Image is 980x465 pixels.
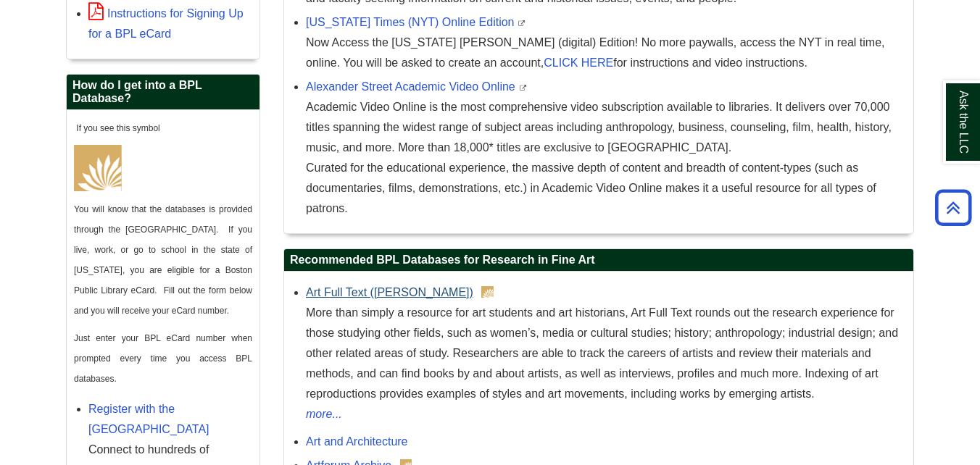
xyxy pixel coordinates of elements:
i: This link opens in a new window [518,85,527,91]
a: more... [306,404,906,424]
a: Instructions for Signing Up for a BPL eCard [88,7,244,40]
div: Academic Video Online is the most comprehensive video subscription available to libraries. It del... [306,97,906,219]
h2: How do I get into a BPL Database? [67,75,259,110]
span: If you see this symbol [74,123,160,133]
a: Alexander Street Academic Video Online [306,80,515,93]
span: You will know that the databases is provided through the [GEOGRAPHIC_DATA]. If you live, work, or... [74,204,252,316]
a: Art and Architecture [306,435,408,448]
img: Boston Public Library Logo [74,145,122,191]
a: CLICK HERE [544,56,613,69]
a: Register with the [GEOGRAPHIC_DATA] [88,403,209,435]
h2: Recommended BPL Databases for Research in Fine Art [284,249,913,272]
a: Art Full Text ([PERSON_NAME]) [306,286,473,298]
a: Back to Top [930,198,976,217]
div: More than simply a resource for art students and art historians, Art Full Text rounds out the res... [306,303,906,404]
span: Just enter your BPL eCard number when prompted every time you access BPL databases. [74,333,252,384]
img: Boston Public Library [481,286,494,298]
a: [US_STATE] Times (NYT) Online Edition [306,16,514,28]
div: Now Access the [US_STATE] [PERSON_NAME] (digital) Edition! No more paywalls, access the NYT in re... [306,33,906,73]
i: This link opens in a new window [518,20,526,27]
